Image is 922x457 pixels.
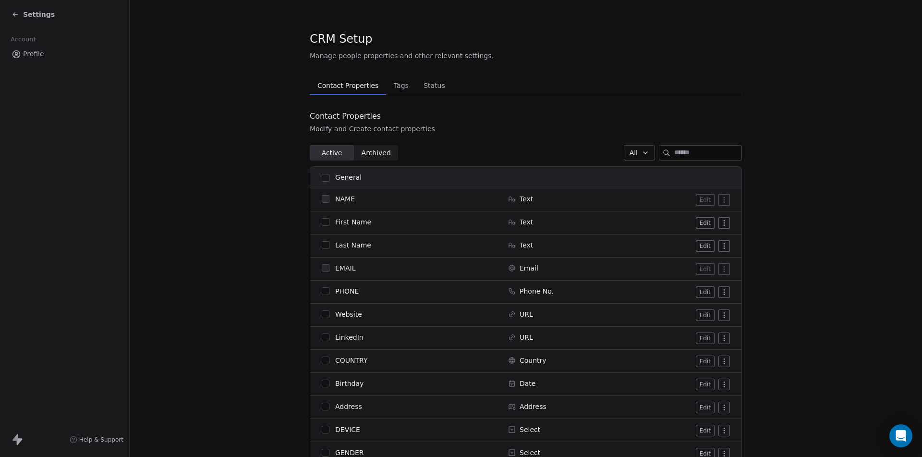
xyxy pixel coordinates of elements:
span: Address [520,402,546,411]
span: Email [520,263,538,273]
a: Settings [12,10,55,19]
span: Status [420,79,449,92]
button: Edit [696,379,715,390]
button: Edit [696,286,715,298]
span: NAME [335,194,355,204]
div: Modify and Create contact properties [310,124,435,134]
span: PHONE [335,286,359,296]
span: Tags [390,79,412,92]
button: Edit [696,217,715,229]
span: Birthday [335,379,364,388]
button: Edit [696,425,715,436]
span: CRM Setup [310,32,372,46]
span: Address [335,402,362,411]
a: Profile [8,46,121,62]
span: Last Name [335,240,371,250]
span: Manage people properties and other relevant settings. [310,51,494,61]
span: URL [520,309,533,319]
button: Edit [696,333,715,344]
a: Help & Support [70,436,123,444]
span: Website [335,309,362,319]
span: LinkedIn [335,333,364,342]
span: Date [520,379,535,388]
span: COUNTRY [335,356,367,365]
span: All [630,148,638,158]
span: DEVICE [335,425,360,434]
span: General [335,173,362,183]
span: Settings [23,10,55,19]
div: Contact Properties [310,111,435,122]
span: Text [520,194,533,204]
span: Text [520,217,533,227]
button: Edit [696,194,715,206]
button: Edit [696,263,715,275]
button: Edit [696,402,715,413]
span: First Name [335,217,371,227]
span: Account [6,32,40,47]
span: EMAIL [335,263,355,273]
span: Phone No. [520,286,554,296]
button: Edit [696,240,715,252]
div: Open Intercom Messenger [889,424,912,447]
button: Edit [696,309,715,321]
span: URL [520,333,533,342]
span: Select [520,425,540,434]
span: Archived [362,148,391,158]
span: Text [520,240,533,250]
span: Contact Properties [314,79,382,92]
button: Edit [696,356,715,367]
span: Country [520,356,546,365]
span: Profile [23,49,44,59]
span: Help & Support [79,436,123,444]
